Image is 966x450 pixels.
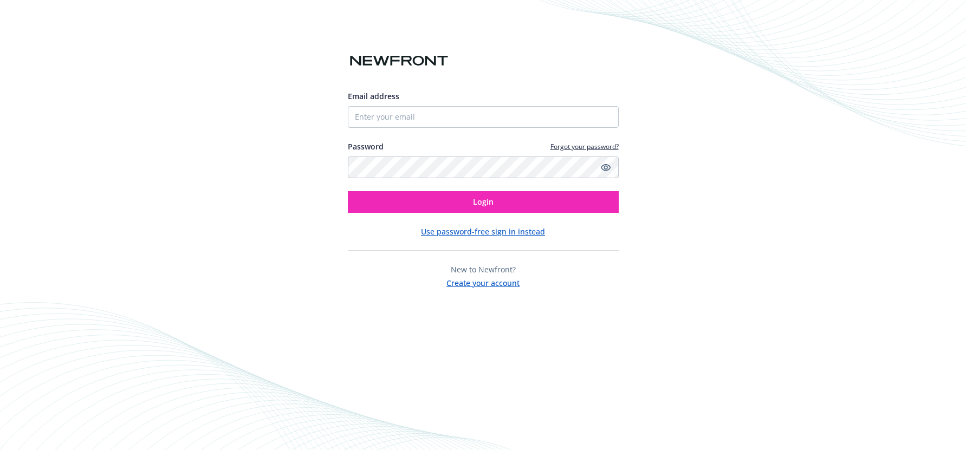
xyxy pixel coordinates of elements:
button: Use password-free sign in instead [421,226,545,237]
label: Password [348,141,384,152]
span: Login [473,197,494,207]
span: New to Newfront? [451,264,516,275]
button: Create your account [446,275,520,289]
img: Newfront logo [348,51,450,70]
a: Show password [599,161,612,174]
input: Enter your email [348,106,619,128]
a: Forgot your password? [550,142,619,151]
input: Enter your password [348,156,619,178]
button: Login [348,191,619,213]
span: Email address [348,91,399,101]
